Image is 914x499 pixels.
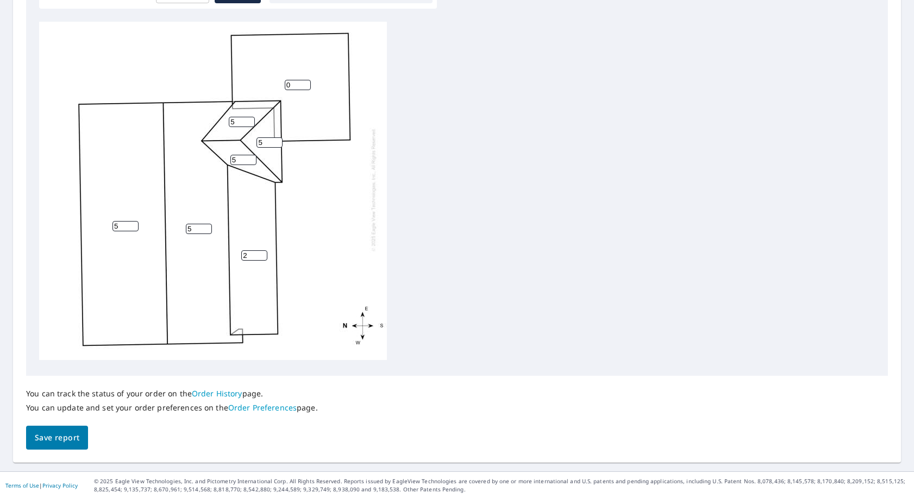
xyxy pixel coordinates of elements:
[35,431,79,445] span: Save report
[26,426,88,450] button: Save report
[5,482,39,489] a: Terms of Use
[5,482,78,489] p: |
[94,477,909,494] p: © 2025 Eagle View Technologies, Inc. and Pictometry International Corp. All Rights Reserved. Repo...
[26,403,318,413] p: You can update and set your order preferences on the page.
[26,389,318,399] p: You can track the status of your order on the page.
[192,388,242,399] a: Order History
[42,482,78,489] a: Privacy Policy
[228,402,297,413] a: Order Preferences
